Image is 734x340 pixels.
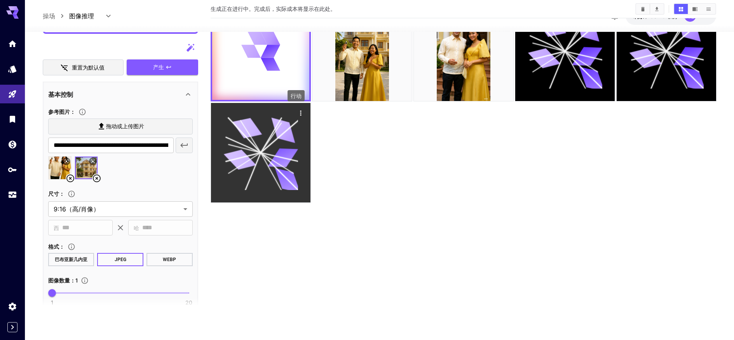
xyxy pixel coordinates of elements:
[650,4,664,14] button: 下载全部
[106,123,144,129] font: 拖动或上传图片
[7,322,17,332] button: 折叠侧边栏
[127,59,198,75] button: 产生
[48,108,70,115] font: 参考图片
[75,108,89,116] button: 上传参考图片来指导最终效果。图像转图像或图像修复需要此参考图片。支持格式：JPEG、PNG 或 WebP。
[636,4,650,14] button: 清晰图像
[48,119,193,134] label: 拖动或上传图片
[70,108,75,115] font: ：
[153,64,164,70] font: 产生
[55,257,87,262] font: 巴布亚新几内亚
[72,64,105,71] font: 重置为默认值
[115,257,126,262] font: JPEG
[69,12,94,20] font: 图像推理
[65,243,78,251] button: 选择输出图像的文件格式。
[70,277,75,284] font: ：
[48,91,73,98] font: 基本控制
[134,225,139,231] font: 哈
[291,92,302,99] font: 行动
[48,253,94,266] button: 巴布亚新几内亚
[54,205,99,213] font: 9:16（高/肖像）
[702,4,715,14] button: 以列表视图显示图像
[8,190,17,200] div: 用法
[674,4,688,14] button: 在网格视图中显示图像
[59,243,65,250] font: ：
[635,3,664,15] div: 清晰图像下载全部
[65,190,78,198] button: 通过指定宽度和高度（以像素为单位）来调整生成图像的尺寸，或从预定义选项中进行选择。图像尺寸必须是 64 的倍数（例如，512x512、1024x768）。
[667,13,678,19] font: 积分
[8,114,17,124] div: 图书馆
[43,12,55,20] font: 操场
[97,253,143,266] button: JPEG
[48,243,59,250] font: 格式
[8,89,17,99] div: 操场
[146,253,193,266] button: WEBP
[8,302,17,311] div: 设置
[75,277,78,284] font: 1
[312,2,412,101] img: 9k=
[673,3,716,15] div: 在网格视图中显示图像在视频视图中显示图像以列表视图显示图像
[48,277,70,284] font: 图像数量
[78,277,92,284] button: 指定单个请求中要生成的图片数量。每张图片生成费用将单独收取。
[54,225,59,231] font: 西
[688,4,702,14] button: 在视频视图中显示图像
[43,59,124,75] button: 重置为默认值
[43,11,55,21] a: 操场
[43,11,69,21] nav: 面包屑
[163,257,176,262] font: WEBP
[59,190,65,197] font: ：
[211,5,336,12] font: 生成正在进行中。完成后，实际成本将显示在此处。
[48,190,59,197] font: 尺寸
[48,85,193,104] div: 基本控制
[633,13,666,19] font: 剩余$106.29
[414,2,513,101] img: Z
[8,139,17,149] div: 钱包
[295,107,306,119] div: 行动
[8,39,17,49] div: 家
[8,64,17,74] div: 模型
[8,165,17,174] div: API 密钥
